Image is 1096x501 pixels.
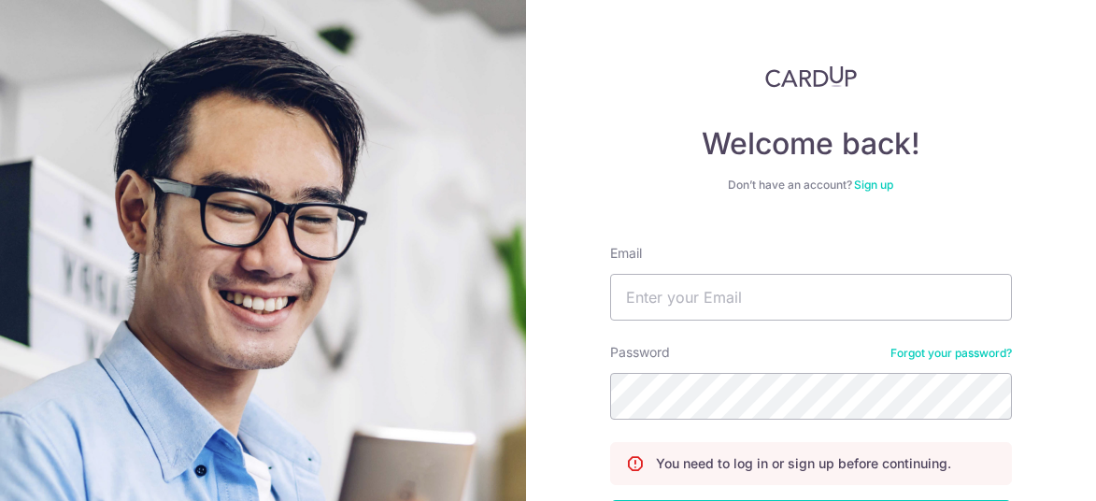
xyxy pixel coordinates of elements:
[890,346,1012,361] a: Forgot your password?
[610,125,1012,163] h4: Welcome back!
[610,343,670,362] label: Password
[656,454,951,473] p: You need to log in or sign up before continuing.
[854,178,893,192] a: Sign up
[610,178,1012,193] div: Don’t have an account?
[610,244,642,263] label: Email
[765,65,857,88] img: CardUp Logo
[610,274,1012,321] input: Enter your Email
